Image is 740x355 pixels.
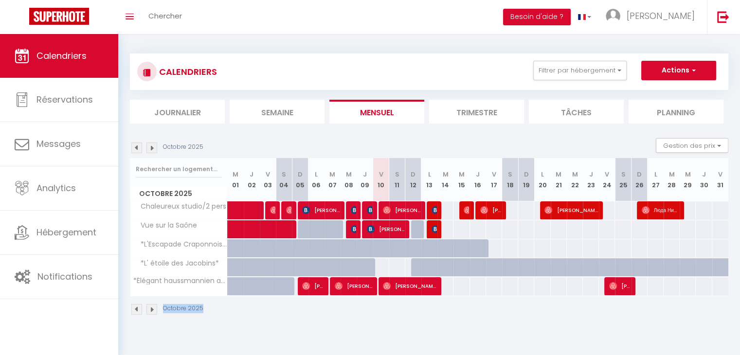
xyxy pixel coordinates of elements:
li: Planning [629,100,723,124]
abbr: V [605,170,609,179]
abbr: M [459,170,465,179]
span: [PERSON_NAME] [270,201,275,219]
th: 16 [470,158,486,201]
abbr: M [572,170,578,179]
img: logout [717,11,729,23]
th: 18 [502,158,518,201]
th: 29 [680,158,696,201]
span: [PERSON_NAME] [480,201,502,219]
abbr: V [266,170,270,179]
span: [PERSON_NAME] [544,201,598,219]
li: Tâches [529,100,624,124]
p: Octobre 2025 [163,304,203,313]
abbr: M [556,170,561,179]
span: [PERSON_NAME] [PERSON_NAME] [367,201,372,219]
th: 13 [421,158,437,201]
th: 11 [389,158,405,201]
th: 05 [292,158,308,201]
span: [PERSON_NAME] [286,201,291,219]
span: Analytics [36,182,76,194]
th: 21 [551,158,567,201]
abbr: J [589,170,593,179]
abbr: J [476,170,480,179]
th: 08 [341,158,357,201]
th: 01 [228,158,244,201]
th: 22 [567,158,583,201]
th: 02 [244,158,260,201]
span: [PERSON_NAME] [302,277,324,295]
span: Calendriers [36,50,87,62]
abbr: M [346,170,352,179]
span: [PERSON_NAME] [432,220,437,238]
abbr: M [685,170,691,179]
abbr: M [443,170,449,179]
span: Hébergement [36,226,96,238]
button: Actions [641,61,716,80]
h3: CALENDRIERS [157,61,217,83]
span: Octobre 2025 [130,187,227,201]
span: [PERSON_NAME] [609,277,631,295]
abbr: D [637,170,642,179]
abbr: D [411,170,415,179]
span: Люда Нища [642,201,679,219]
abbr: D [298,170,303,179]
span: [PERSON_NAME] [351,201,356,219]
span: [PERSON_NAME] [383,201,420,219]
span: [PERSON_NAME] [383,277,436,295]
abbr: J [250,170,253,179]
abbr: L [315,170,318,179]
abbr: V [492,170,496,179]
abbr: M [329,170,335,179]
span: *L' étoile des Jacobins* [132,258,221,269]
th: 04 [276,158,292,201]
th: 12 [405,158,421,201]
th: 15 [453,158,469,201]
abbr: S [282,170,286,179]
abbr: M [233,170,238,179]
th: 19 [518,158,534,201]
abbr: L [654,170,657,179]
img: ... [606,9,620,23]
li: Journalier [130,100,225,124]
span: Vue sur la Saône [132,220,199,231]
th: 06 [308,158,325,201]
th: 23 [583,158,599,201]
span: Notifications [37,270,92,283]
th: 27 [648,158,664,201]
span: Messages [36,138,81,150]
span: [PERSON_NAME] [432,201,437,219]
button: Filtrer par hébergement [533,61,627,80]
span: Réservations [36,93,93,106]
span: [PERSON_NAME] [302,201,340,219]
button: Besoin d'aide ? [503,9,571,25]
abbr: J [363,170,367,179]
th: 20 [534,158,550,201]
th: 14 [437,158,453,201]
th: 28 [664,158,680,201]
abbr: S [621,170,625,179]
abbr: D [524,170,529,179]
img: Super Booking [29,8,89,25]
th: 26 [632,158,648,201]
span: Chaleureux studio/2 pers [132,201,229,212]
th: 24 [599,158,615,201]
th: 31 [712,158,728,201]
span: Chercher [148,11,182,21]
abbr: V [379,170,383,179]
span: *L'Escapade Craponnoise* [132,239,229,250]
input: Rechercher un logement... [136,160,222,178]
abbr: J [702,170,706,179]
th: 17 [486,158,502,201]
p: Octobre 2025 [163,142,203,152]
th: 10 [373,158,389,201]
li: Mensuel [329,100,424,124]
th: 25 [615,158,631,201]
th: 07 [325,158,341,201]
span: [PERSON_NAME] [464,201,469,219]
span: annick samiers [351,220,356,238]
th: 09 [357,158,373,201]
th: 03 [260,158,276,201]
abbr: V [718,170,722,179]
span: [PERSON_NAME] [627,10,695,22]
abbr: L [541,170,544,179]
